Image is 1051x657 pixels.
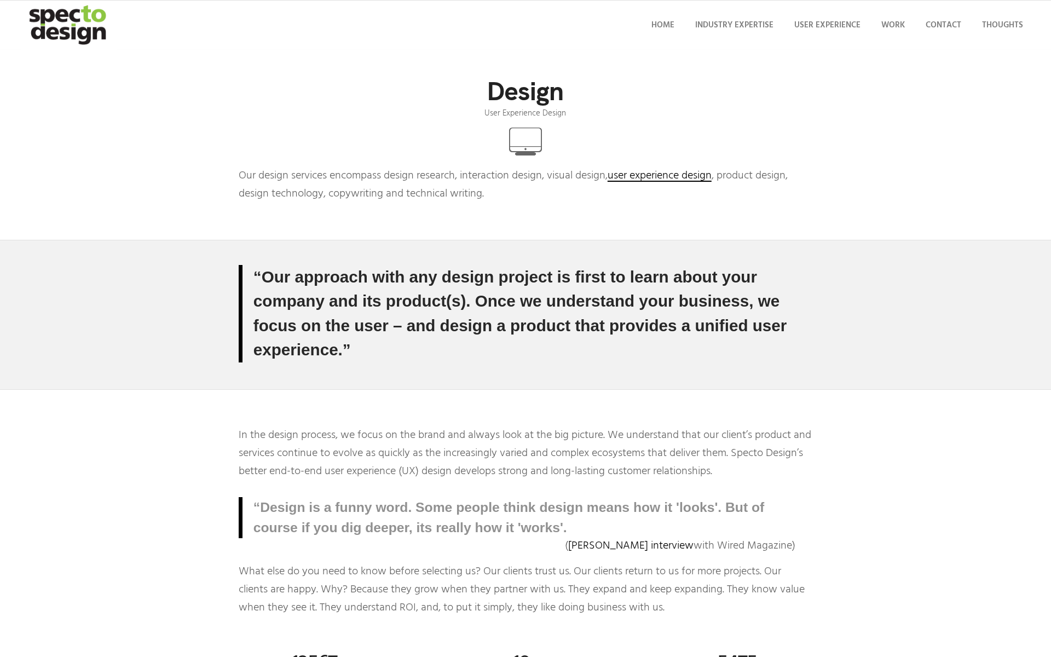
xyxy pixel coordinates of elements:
a: Industry Expertise [688,1,781,50]
a: Home [644,1,682,50]
span: Industry Expertise [695,19,773,32]
a: user experience design [608,167,712,185]
p: User Experience Design [239,108,812,119]
blockquote: “Design is a funny word. Some people think design means how it 'looks'. But of course if you dig ... [239,497,799,538]
span: Contact [926,19,961,32]
span: Thoughts [982,19,1023,32]
a: Thoughts [975,1,1030,50]
p: Our design services encompass design research, interaction design, visual design, , product desig... [239,167,812,203]
p: “Our approach with any design project is first to learn about your company and its product(s). On... [253,265,796,362]
a: [PERSON_NAME] interview [568,537,694,555]
a: Contact [919,1,968,50]
span: User Experience [794,19,861,32]
img: specto-logo-2020 [21,1,116,50]
h1: Design [239,77,812,106]
span: Work [881,19,905,32]
span: ( with Wired Magazine) [239,540,812,552]
a: User Experience [787,1,868,50]
span: Home [651,19,674,32]
a: Work [874,1,912,50]
p: What else do you need to know before selecting us? Our clients trust us. Our clients return to us... [239,563,812,617]
p: In the design process, we focus on the brand and always look at the big picture. We understand th... [239,427,812,481]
